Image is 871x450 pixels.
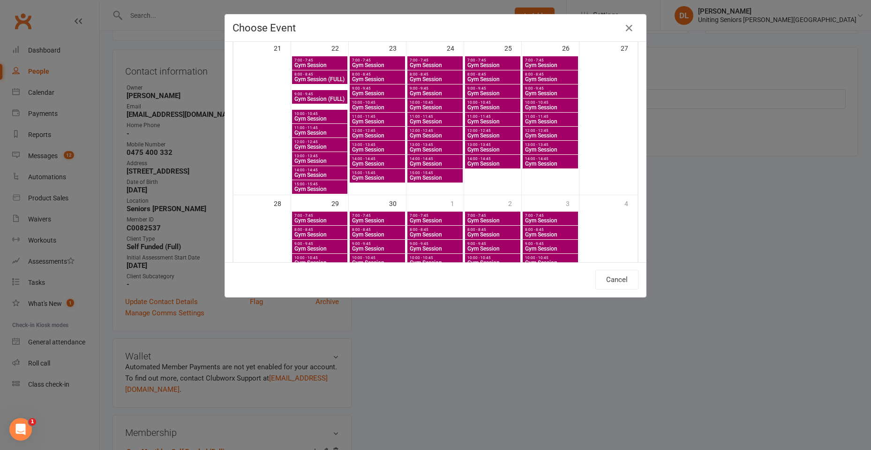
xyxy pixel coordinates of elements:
[352,114,403,119] span: 11:00 - 11:45
[525,86,576,91] span: 9:00 - 9:45
[525,143,576,147] span: 13:00 - 13:45
[409,114,461,119] span: 11:00 - 11:45
[352,260,403,266] span: Gym Session
[331,195,348,211] div: 29
[294,140,345,144] span: 12:00 - 12:45
[467,260,518,266] span: Gym Session
[294,112,345,116] span: 10:00 - 10:45
[294,58,345,62] span: 7:00 - 7:45
[352,100,403,105] span: 10:00 - 10:45
[409,105,461,110] span: Gym Session
[389,40,406,55] div: 23
[409,62,461,68] span: Gym Session
[409,175,461,181] span: Gym Session
[294,158,345,164] span: Gym Session
[29,418,36,426] span: 1
[624,195,638,211] div: 4
[352,171,403,175] span: 15:00 - 15:45
[352,129,403,133] span: 12:00 - 12:45
[409,147,461,153] span: Gym Session
[525,100,576,105] span: 10:00 - 10:45
[352,86,403,91] span: 9:00 - 9:45
[467,105,518,110] span: Gym Session
[294,232,345,237] span: Gym Session
[409,157,461,161] span: 14:00 - 14:45
[294,242,345,246] span: 9:00 - 9:45
[409,86,461,91] span: 9:00 - 9:45
[508,195,521,211] div: 2
[294,246,345,252] span: Gym Session
[525,218,576,223] span: Gym Session
[525,119,576,124] span: Gym Session
[525,214,576,218] span: 7:00 - 7:45
[525,62,576,68] span: Gym Session
[409,228,461,232] span: 8:00 - 8:45
[352,147,403,153] span: Gym Session
[467,76,518,82] span: Gym Session
[409,72,461,76] span: 8:00 - 8:45
[525,129,576,133] span: 12:00 - 12:45
[467,91,518,96] span: Gym Session
[352,91,403,96] span: Gym Session
[525,242,576,246] span: 9:00 - 9:45
[622,21,637,36] button: Close
[525,133,576,138] span: Gym Session
[294,168,345,172] span: 14:00 - 14:45
[409,171,461,175] span: 15:00 - 15:45
[294,96,345,102] span: Gym Session (FULL)
[409,133,461,138] span: Gym Session
[294,72,345,76] span: 8:00 - 8:45
[525,256,576,260] span: 10:00 - 10:45
[409,242,461,246] span: 9:00 - 9:45
[409,218,461,223] span: Gym Session
[467,256,518,260] span: 10:00 - 10:45
[294,214,345,218] span: 7:00 - 7:45
[294,116,345,122] span: Gym Session
[467,143,518,147] span: 13:00 - 13:45
[504,40,521,55] div: 25
[352,143,403,147] span: 13:00 - 13:45
[294,126,345,130] span: 11:00 - 11:45
[409,256,461,260] span: 10:00 - 10:45
[409,143,461,147] span: 13:00 - 13:45
[294,228,345,232] span: 8:00 - 8:45
[562,40,579,55] div: 26
[352,228,403,232] span: 8:00 - 8:45
[467,119,518,124] span: Gym Session
[389,195,406,211] div: 30
[294,130,345,136] span: Gym Session
[525,76,576,82] span: Gym Session
[467,133,518,138] span: Gym Session
[467,214,518,218] span: 7:00 - 7:45
[352,62,403,68] span: Gym Session
[525,157,576,161] span: 14:00 - 14:45
[352,246,403,252] span: Gym Session
[467,157,518,161] span: 14:00 - 14:45
[409,76,461,82] span: Gym Session
[352,58,403,62] span: 7:00 - 7:45
[294,62,345,68] span: Gym Session
[409,246,461,252] span: Gym Session
[467,242,518,246] span: 9:00 - 9:45
[352,161,403,167] span: Gym Session
[352,133,403,138] span: Gym Session
[409,214,461,218] span: 7:00 - 7:45
[409,119,461,124] span: Gym Session
[352,218,403,223] span: Gym Session
[525,147,576,153] span: Gym Session
[409,91,461,96] span: Gym Session
[409,161,461,167] span: Gym Session
[525,232,576,237] span: Gym Session
[274,195,291,211] div: 28
[447,40,464,55] div: 24
[467,218,518,223] span: Gym Session
[233,22,638,34] h4: Choose Event
[352,242,403,246] span: 9:00 - 9:45
[9,418,32,441] iframe: Intercom live chat
[467,62,518,68] span: Gym Session
[352,76,403,82] span: Gym Session
[274,40,291,55] div: 21
[467,86,518,91] span: 9:00 - 9:45
[294,186,345,192] span: Gym Session
[525,58,576,62] span: 7:00 - 7:45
